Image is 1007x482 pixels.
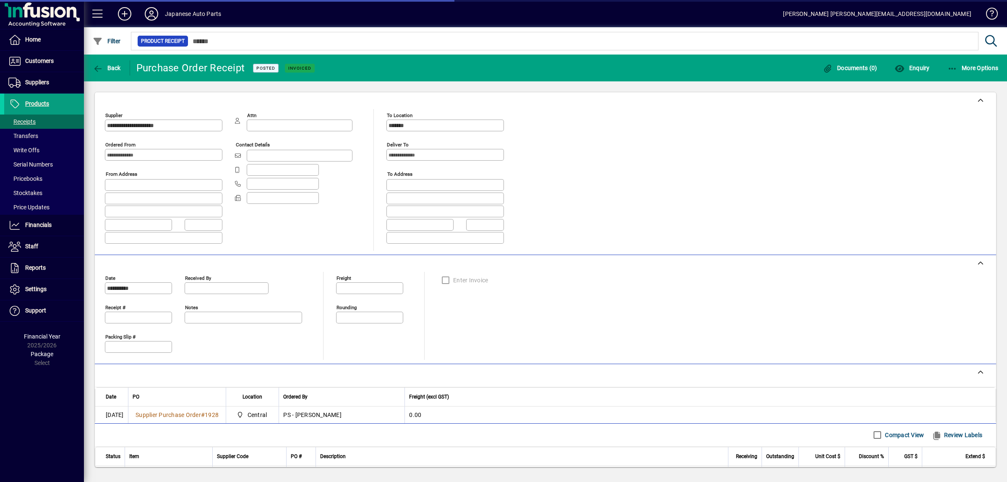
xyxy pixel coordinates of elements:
[931,428,982,442] span: Review Labels
[106,392,116,401] span: Date
[4,129,84,143] a: Transfers
[288,65,311,71] span: Invoiced
[945,60,1001,76] button: More Options
[136,412,201,418] span: Supplier Purchase Order
[4,72,84,93] a: Suppliers
[111,6,138,21] button: Add
[283,392,308,401] span: Ordered By
[291,452,302,461] span: PO #
[25,100,49,107] span: Products
[736,452,757,461] span: Receiving
[895,65,929,71] span: Enquiry
[25,57,54,64] span: Customers
[8,118,36,125] span: Receipts
[337,304,357,310] mat-label: Rounding
[91,60,123,76] button: Back
[4,51,84,72] a: Customers
[247,112,256,118] mat-label: Attn
[217,452,248,461] span: Supplier Code
[823,65,877,71] span: Documents (0)
[4,200,84,214] a: Price Updates
[105,142,136,148] mat-label: Ordered from
[24,333,60,340] span: Financial Year
[783,7,971,21] div: [PERSON_NAME] [PERSON_NAME][EMAIL_ADDRESS][DOMAIN_NAME]
[129,452,139,461] span: Item
[243,392,262,401] span: Location
[4,215,84,236] a: Financials
[141,37,185,45] span: Product Receipt
[205,412,219,418] span: 1928
[821,60,879,76] button: Documents (0)
[404,406,996,423] td: 0.00
[8,133,38,139] span: Transfers
[138,6,165,21] button: Profile
[409,392,449,401] span: Freight (excl GST)
[185,304,198,310] mat-label: Notes
[91,34,123,49] button: Filter
[165,7,221,21] div: Japanese Auto Parts
[8,175,42,182] span: Pricebooks
[201,412,205,418] span: #
[133,392,139,401] span: PO
[235,410,270,420] span: Central
[25,36,41,43] span: Home
[8,161,53,168] span: Serial Numbers
[105,333,136,339] mat-label: Packing Slip #
[95,406,128,423] td: [DATE]
[25,307,46,314] span: Support
[766,452,794,461] span: Outstanding
[105,112,123,118] mat-label: Supplier
[25,243,38,250] span: Staff
[4,279,84,300] a: Settings
[8,147,39,154] span: Write Offs
[387,142,409,148] mat-label: Deliver To
[4,236,84,257] a: Staff
[947,65,999,71] span: More Options
[256,65,275,71] span: Posted
[31,351,53,357] span: Package
[8,190,42,196] span: Stocktakes
[815,452,840,461] span: Unit Cost $
[904,452,918,461] span: GST $
[320,452,346,461] span: Description
[106,392,124,401] div: Date
[4,157,84,172] a: Serial Numbers
[337,275,351,281] mat-label: Freight
[4,115,84,129] a: Receipts
[93,38,121,44] span: Filter
[25,79,49,86] span: Suppliers
[133,410,222,419] a: Supplier Purchase Order#1928
[859,452,884,461] span: Discount %
[4,258,84,279] a: Reports
[93,65,121,71] span: Back
[106,452,120,461] span: Status
[25,286,47,292] span: Settings
[4,186,84,200] a: Stocktakes
[105,304,125,310] mat-label: Receipt #
[25,221,52,228] span: Financials
[965,452,985,461] span: Extend $
[105,275,115,281] mat-label: Date
[4,143,84,157] a: Write Offs
[409,392,985,401] div: Freight (excl GST)
[279,406,404,423] td: PS - [PERSON_NAME]
[185,275,211,281] mat-label: Received by
[892,60,931,76] button: Enquiry
[4,300,84,321] a: Support
[928,427,986,443] button: Review Labels
[283,392,400,401] div: Ordered By
[387,112,412,118] mat-label: To location
[136,61,245,75] div: Purchase Order Receipt
[4,172,84,186] a: Pricebooks
[25,264,46,271] span: Reports
[883,431,924,439] label: Compact View
[980,2,997,29] a: Knowledge Base
[4,29,84,50] a: Home
[84,60,130,76] app-page-header-button: Back
[248,411,267,419] span: Central
[8,204,50,211] span: Price Updates
[133,392,222,401] div: PO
